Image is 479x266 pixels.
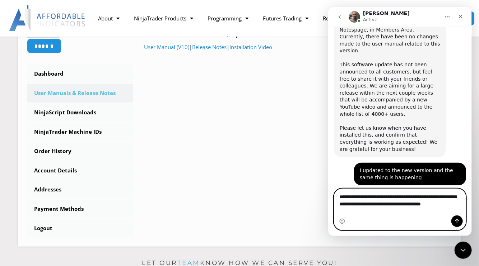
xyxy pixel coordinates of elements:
[27,200,133,218] a: Payment Methods
[328,7,472,236] iframe: Intercom live chat
[27,65,133,83] a: Dashboard
[27,84,133,103] a: User Manuals & Release Notes
[27,180,133,199] a: Addresses
[455,242,472,259] iframe: Intercom live chat
[229,43,272,51] a: Installation Video
[27,219,133,238] a: Logout
[256,10,316,27] a: Futures Trading
[27,123,133,141] a: NinjaTrader Machine IDs
[144,42,452,52] p: | |
[127,10,201,27] a: NinjaTrader Products
[27,142,133,161] a: Order History
[201,10,256,27] a: Programming
[91,10,374,27] nav: Menu
[27,65,133,238] nav: Account pages
[316,10,350,27] a: Reviews
[27,161,133,180] a: Account Details
[192,43,227,51] a: Release Notes
[9,5,86,31] img: LogoAI | Affordable Indicators – NinjaTrader
[144,31,373,38] b: Accounts Dashboard Products (Duplicate Account Actions & Account Risk Manager) –
[91,10,127,27] a: About
[27,103,133,122] a: NinjaScript Downloads
[144,43,189,51] a: User Manual (V10)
